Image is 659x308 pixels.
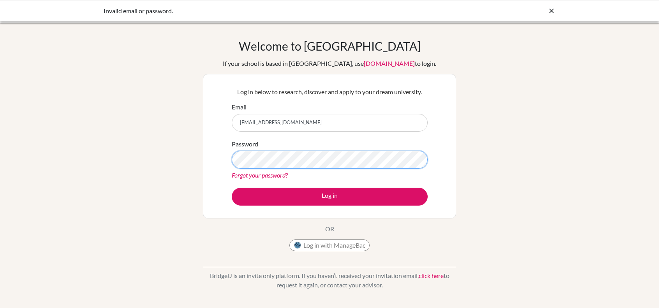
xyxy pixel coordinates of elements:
[203,271,456,290] p: BridgeU is an invite only platform. If you haven’t received your invitation email, to request it ...
[289,239,370,251] button: Log in with ManageBac
[239,39,421,53] h1: Welcome to [GEOGRAPHIC_DATA]
[419,272,444,279] a: click here
[325,224,334,234] p: OR
[232,87,428,97] p: Log in below to research, discover and apply to your dream university.
[232,171,288,179] a: Forgot your password?
[223,59,436,68] div: If your school is based in [GEOGRAPHIC_DATA], use to login.
[232,188,428,206] button: Log in
[364,60,415,67] a: [DOMAIN_NAME]
[232,139,258,149] label: Password
[232,102,247,112] label: Email
[104,6,439,16] div: Invalid email or password.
